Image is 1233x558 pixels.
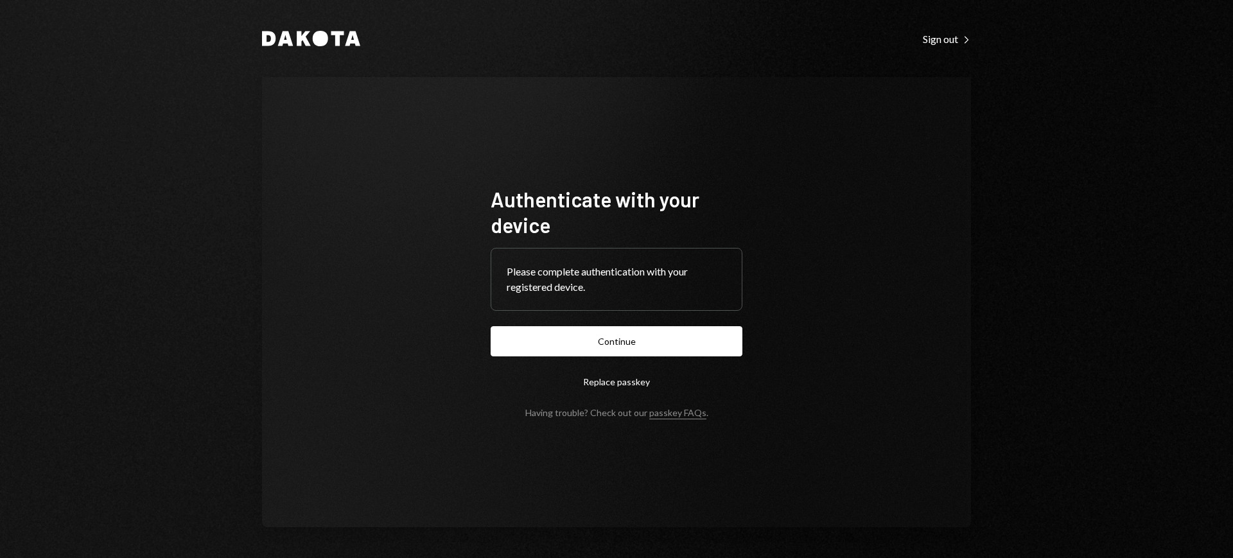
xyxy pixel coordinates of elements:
[491,367,742,397] button: Replace passkey
[923,33,971,46] div: Sign out
[491,186,742,238] h1: Authenticate with your device
[491,326,742,356] button: Continue
[923,31,971,46] a: Sign out
[649,407,706,419] a: passkey FAQs
[507,264,726,295] div: Please complete authentication with your registered device.
[525,407,708,418] div: Having trouble? Check out our .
